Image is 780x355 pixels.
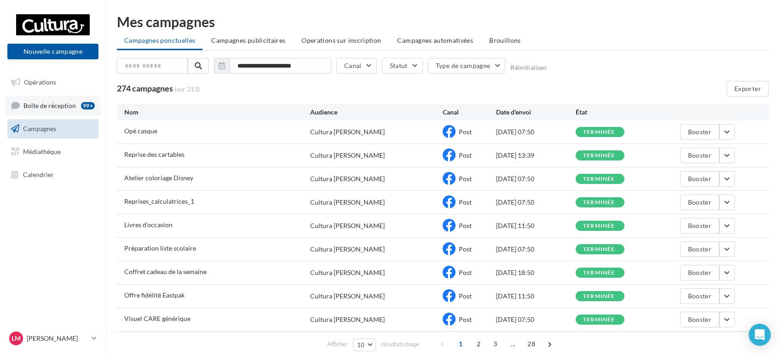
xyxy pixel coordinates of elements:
div: terminée [583,129,615,135]
a: Calendrier [6,165,100,184]
button: Booster [680,148,719,163]
div: [DATE] 07:50 [496,245,576,254]
p: [PERSON_NAME] [27,334,88,343]
div: terminée [583,270,615,276]
div: Cultura [PERSON_NAME] [310,127,385,137]
span: Campagnes publicitaires [211,36,285,44]
a: Opérations [6,73,100,92]
span: Post [459,151,472,159]
div: [DATE] 07:50 [496,198,576,207]
span: Campagnes [23,125,56,132]
span: Reprises_calculatrices_1 [124,197,194,205]
div: Cultura [PERSON_NAME] [310,198,385,207]
span: 3 [488,337,503,351]
div: Canal [443,108,496,117]
span: 2 [471,337,486,351]
div: Cultura [PERSON_NAME] [310,292,385,301]
button: Booster [680,124,719,140]
span: Médiathèque [23,148,61,155]
button: Booster [680,312,719,327]
div: Audience [310,108,443,117]
div: Cultura [PERSON_NAME] [310,315,385,324]
span: Post [459,128,472,136]
a: LM [PERSON_NAME] [7,330,98,347]
span: (sur 313) [174,85,200,94]
span: 274 campagnes [117,83,173,93]
span: 10 [357,341,365,349]
div: [DATE] 13:39 [496,151,576,160]
span: Post [459,315,472,323]
span: Livres d'occasion [124,221,173,229]
span: Brouillons [489,36,521,44]
div: Mes campagnes [117,15,769,29]
div: [DATE] 11:50 [496,292,576,301]
button: Booster [680,218,719,234]
span: Reprise des cartables [124,150,185,158]
span: Atelier coloriage Disney [124,174,193,182]
span: Post [459,245,472,253]
span: Campagnes automatisées [398,36,474,44]
span: LM [12,334,21,343]
span: Operations sur inscription [301,36,381,44]
div: État [576,108,655,117]
span: Visuel CARE générique [124,315,191,322]
div: Nom [124,108,310,117]
button: Booster [680,288,719,304]
button: Booster [680,241,719,257]
button: 10 [353,338,376,351]
span: Coffret cadeau de la semaine [124,268,207,275]
span: résultats/page [381,340,419,349]
span: Post [459,198,472,206]
div: terminée [583,200,615,206]
span: Calendrier [23,170,54,178]
button: Type de campagne [428,58,506,74]
button: Canal [336,58,377,74]
span: Post [459,292,472,300]
div: Cultura [PERSON_NAME] [310,245,385,254]
div: Cultura [PERSON_NAME] [310,151,385,160]
span: 28 [524,337,539,351]
div: [DATE] 18:50 [496,268,576,277]
div: [DATE] 07:50 [496,127,576,137]
button: Exporter [727,81,769,97]
div: [DATE] 07:50 [496,315,576,324]
div: terminée [583,153,615,159]
button: Booster [680,171,719,187]
span: Offre fidélité Eastpak [124,291,185,299]
div: terminée [583,293,615,299]
span: Post [459,175,472,183]
div: [DATE] 07:50 [496,174,576,183]
div: terminée [583,246,615,252]
button: Réinitialiser [510,64,547,71]
span: Post [459,269,472,276]
div: Date d'envoi [496,108,576,117]
button: Nouvelle campagne [7,44,98,59]
button: Statut [382,58,423,74]
div: 99+ [81,102,95,109]
button: Booster [680,195,719,210]
span: 1 [453,337,468,351]
span: Opé casque [124,127,157,135]
div: Open Intercom Messenger [749,324,771,346]
div: [DATE] 11:50 [496,221,576,230]
span: Préparation liste scolaire [124,244,196,252]
div: Cultura [PERSON_NAME] [310,268,385,277]
span: Post [459,222,472,229]
button: Booster [680,265,719,281]
a: Campagnes [6,119,100,138]
div: Cultura [PERSON_NAME] [310,221,385,230]
span: Opérations [24,78,56,86]
div: terminée [583,317,615,323]
span: Boîte de réception [23,101,76,109]
a: Boîte de réception99+ [6,96,100,115]
div: terminée [583,223,615,229]
span: ... [506,337,520,351]
a: Médiathèque [6,142,100,161]
div: Cultura [PERSON_NAME] [310,174,385,183]
span: Afficher [327,340,348,349]
div: terminée [583,176,615,182]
